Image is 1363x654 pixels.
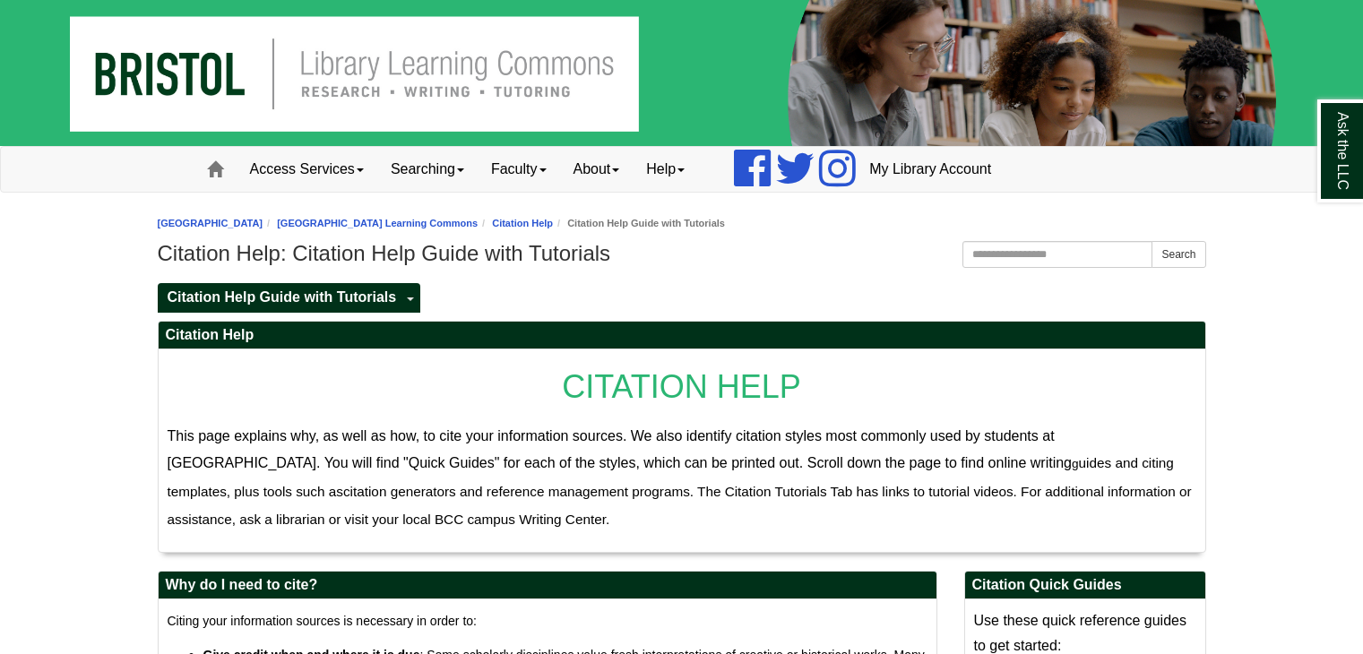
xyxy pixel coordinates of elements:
[158,283,402,313] a: Citation Help Guide with Tutorials
[377,147,478,192] a: Searching
[159,322,1205,349] h2: Citation Help
[237,147,377,192] a: Access Services
[965,572,1205,599] h2: Citation Quick Guides
[856,147,1005,192] a: My Library Account
[158,241,1206,266] h1: Citation Help: Citation Help Guide with Tutorials
[158,218,263,228] a: [GEOGRAPHIC_DATA]
[168,484,1192,528] span: citation generators and reference management programs. The Citation Tutorials Tab has links to tu...
[562,368,801,405] span: CITATION HELP
[633,147,698,192] a: Help
[277,218,478,228] a: [GEOGRAPHIC_DATA] Learning Commons
[168,428,1079,470] span: This page explains why, as well as how, to cite your information sources. We also identify citati...
[158,281,1206,312] div: Guide Pages
[168,455,1174,499] span: uides and citing templates, plus tools such as
[478,147,560,192] a: Faculty
[168,614,477,628] span: Citing your information sources is necessary in order to:
[1072,457,1079,470] span: g
[553,215,725,232] li: Citation Help Guide with Tutorials
[159,572,936,599] h2: Why do I need to cite?
[168,289,397,305] span: Citation Help Guide with Tutorials
[492,218,553,228] a: Citation Help
[158,215,1206,232] nav: breadcrumb
[560,147,634,192] a: About
[1152,241,1205,268] button: Search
